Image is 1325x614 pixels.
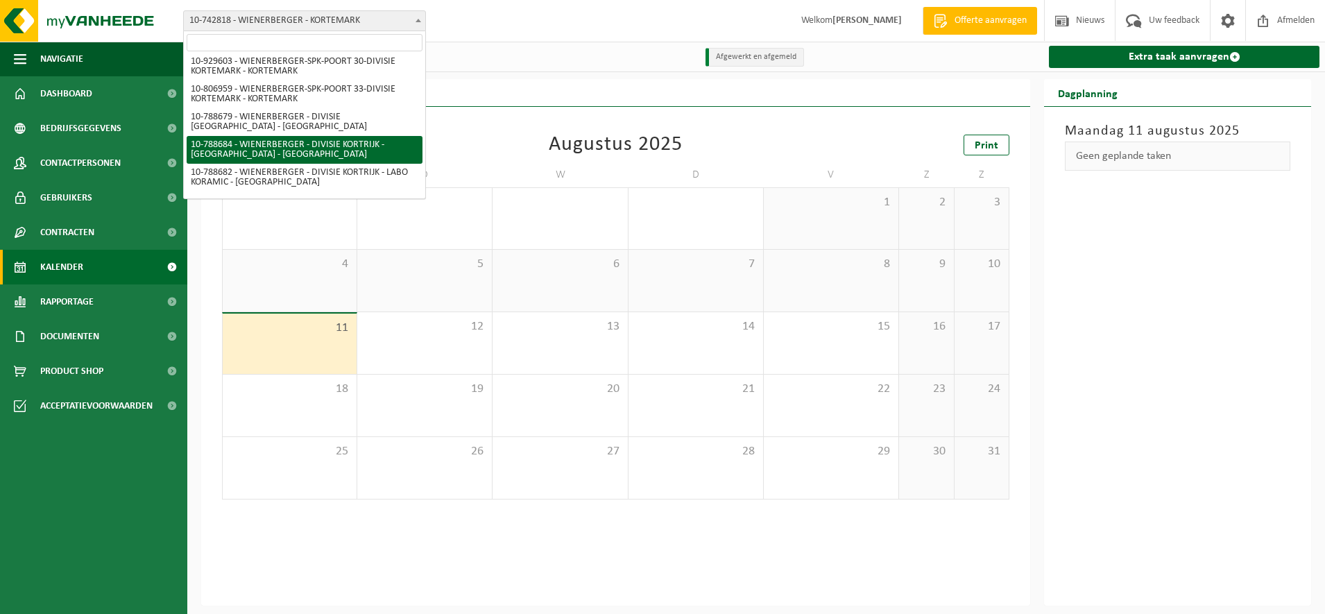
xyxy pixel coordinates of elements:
li: 10-788679 - WIENERBERGER - DIVISIE [GEOGRAPHIC_DATA] - [GEOGRAPHIC_DATA] [187,108,422,136]
span: 19 [364,382,485,397]
span: 8 [771,257,891,272]
span: 28 [635,444,756,459]
span: 13 [499,319,620,334]
h3: Maandag 11 augustus 2025 [1065,121,1290,142]
span: 10-742818 - WIENERBERGER - KORTEMARK [183,10,426,31]
span: 20 [499,382,620,397]
span: Product Shop [40,354,103,389]
span: 10-742818 - WIENERBERGER - KORTEMARK [184,11,425,31]
li: 10-788685 - WIENERBERGER - DIVISIE KORTRIJK - TOONZAAL (TER BEDE) - [GEOGRAPHIC_DATA] [187,191,422,219]
strong: [PERSON_NAME] [832,15,902,26]
span: Contactpersonen [40,146,121,180]
td: V [764,162,899,187]
td: W [493,162,628,187]
span: 3 [961,195,1002,210]
span: 29 [771,444,891,459]
span: 12 [364,319,485,334]
span: 30 [499,195,620,210]
span: 17 [961,319,1002,334]
span: 16 [906,319,946,334]
span: 29 [364,195,485,210]
span: 11 [230,321,350,336]
span: 15 [771,319,891,334]
a: Print [964,135,1009,155]
span: Navigatie [40,42,83,76]
a: Offerte aanvragen [923,7,1037,35]
span: Documenten [40,319,99,354]
span: Contracten [40,215,94,250]
span: 18 [230,382,350,397]
li: 10-806959 - WIENERBERGER-SPK-POORT 33-DIVISIE KORTEMARK - KORTEMARK [187,80,422,108]
a: Extra taak aanvragen [1049,46,1319,68]
span: Offerte aanvragen [951,14,1030,28]
div: Geen geplande taken [1065,142,1290,171]
li: Afgewerkt en afgemeld [706,48,804,67]
span: 5 [364,257,485,272]
span: 14 [635,319,756,334]
span: 7 [635,257,756,272]
span: Kalender [40,250,83,284]
span: 9 [906,257,946,272]
span: Bedrijfsgegevens [40,111,121,146]
span: 27 [499,444,620,459]
span: Acceptatievoorwaarden [40,389,153,423]
span: 26 [364,444,485,459]
li: 10-788682 - WIENERBERGER - DIVISIE KORTRIJK - LABO KORAMIC - [GEOGRAPHIC_DATA] [187,164,422,191]
td: Z [899,162,954,187]
span: Print [975,140,998,151]
span: 24 [961,382,1002,397]
li: 10-929603 - WIENERBERGER-SPK-POORT 30-DIVISIE KORTEMARK - KORTEMARK [187,53,422,80]
span: Dashboard [40,76,92,111]
span: 25 [230,444,350,459]
span: 6 [499,257,620,272]
li: 10-788684 - WIENERBERGER - DIVISIE KORTRIJK - [GEOGRAPHIC_DATA] - [GEOGRAPHIC_DATA] [187,136,422,164]
span: 30 [906,444,946,459]
td: Z [955,162,1009,187]
td: D [629,162,764,187]
span: Gebruikers [40,180,92,215]
span: 1 [771,195,891,210]
span: 2 [906,195,946,210]
span: 10 [961,257,1002,272]
h2: Dagplanning [1044,79,1131,106]
span: 31 [961,444,1002,459]
span: Rapportage [40,284,94,319]
span: 31 [635,195,756,210]
span: 23 [906,382,946,397]
span: 22 [771,382,891,397]
span: 28 [230,195,350,210]
span: 21 [635,382,756,397]
span: 4 [230,257,350,272]
div: Augustus 2025 [549,135,683,155]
